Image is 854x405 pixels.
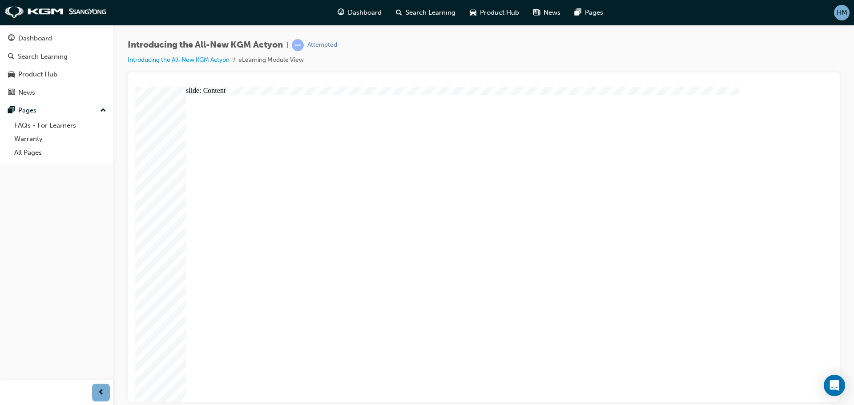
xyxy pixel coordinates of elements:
[100,105,106,116] span: up-icon
[18,52,68,62] div: Search Learning
[463,4,526,22] a: car-iconProduct Hub
[18,69,57,80] div: Product Hub
[834,5,850,20] button: HM
[4,102,110,119] button: Pages
[307,41,337,49] div: Attempted
[837,8,847,18] span: HM
[396,7,402,18] span: search-icon
[585,8,603,18] span: Pages
[4,84,110,101] a: News
[4,66,110,83] a: Product Hub
[4,48,110,65] a: Search Learning
[4,6,107,19] img: kgm
[11,119,110,132] a: FAQs - For Learners
[18,88,35,98] div: News
[575,7,581,18] span: pages-icon
[18,33,52,44] div: Dashboard
[389,4,463,22] a: search-iconSearch Learning
[338,7,344,18] span: guage-icon
[8,71,15,79] span: car-icon
[526,4,568,22] a: news-iconNews
[4,30,110,47] a: Dashboard
[533,7,540,18] span: news-icon
[8,35,15,43] span: guage-icon
[238,55,304,65] li: eLearning Module View
[348,8,382,18] span: Dashboard
[8,53,14,61] span: search-icon
[128,56,230,64] a: Introducing the All-New KGM Actyon
[406,8,455,18] span: Search Learning
[544,8,560,18] span: News
[286,40,288,50] span: |
[4,28,110,102] button: DashboardSearch LearningProduct HubNews
[11,132,110,146] a: Warranty
[8,107,15,115] span: pages-icon
[470,7,476,18] span: car-icon
[824,375,845,396] div: Open Intercom Messenger
[11,146,110,160] a: All Pages
[568,4,610,22] a: pages-iconPages
[128,40,283,50] span: Introducing the All-New KGM Actyon
[8,89,15,97] span: news-icon
[292,39,304,51] span: learningRecordVerb_ATTEMPT-icon
[330,4,389,22] a: guage-iconDashboard
[480,8,519,18] span: Product Hub
[18,105,36,116] div: Pages
[98,387,105,398] span: prev-icon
